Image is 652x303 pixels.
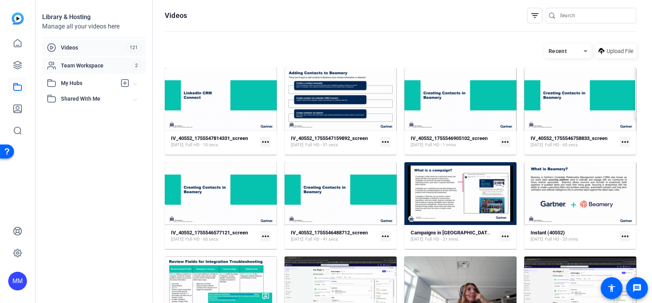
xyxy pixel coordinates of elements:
span: [DATE] [531,236,543,243]
div: Manage all your videos here [42,22,146,31]
span: Full HD - 10 secs [185,142,218,148]
img: blue-gradient.svg [12,12,24,25]
strong: Instant (40552) [531,230,565,236]
span: My Hubs [61,79,116,87]
strong: IV_40552_1755546758833_screen [531,135,607,141]
span: [DATE] [411,142,423,148]
strong: IV_40552_1755547159892_screen [291,135,368,141]
h1: Videos [165,11,187,20]
input: Search [560,11,630,20]
mat-icon: more_horiz [380,137,390,147]
span: 121 [126,43,141,52]
strong: IV_40552_1755547814331_screen [171,135,248,141]
strong: IV_40552_1755546488712_screen [291,230,368,236]
a: IV_40552_1755546488712_screen[DATE]Full HD - 41 secs [291,230,377,243]
mat-icon: accessibility [607,284,616,293]
span: Full HD - 60 secs [185,236,218,243]
mat-icon: filter_list [530,11,540,20]
mat-expansion-panel-header: Shared With Me [42,91,146,106]
mat-icon: more_horiz [380,231,390,241]
mat-icon: message [632,284,642,293]
a: Campaigns in [GEOGRAPHIC_DATA][DATE]Full HD - 21 mins [411,230,497,243]
mat-expansion-panel-header: My Hubs [42,75,146,91]
span: [DATE] [171,236,183,243]
mat-icon: more_horiz [620,231,630,241]
span: Full HD - 20 mins [545,236,578,243]
span: [DATE] [531,142,543,148]
span: Full HD - 21 mins [425,236,458,243]
span: Full HD - 1 mins [425,142,456,148]
span: [DATE] [291,142,303,148]
a: IV_40552_1755546758833_screen[DATE]Full HD - 60 secs [531,135,617,148]
a: IV_40552_1755546905102_screen[DATE]Full HD - 1 mins [411,135,497,148]
span: [DATE] [291,236,303,243]
div: Library & Hosting [42,12,146,22]
div: MM [8,272,27,291]
span: Upload File [607,47,633,55]
strong: Campaigns in [GEOGRAPHIC_DATA] [411,230,492,236]
span: Full HD - 51 secs [305,142,338,148]
span: Full HD - 60 secs [545,142,578,148]
mat-icon: more_horiz [500,137,510,147]
span: Recent [549,48,567,54]
span: [DATE] [171,142,183,148]
span: [DATE] [411,236,423,243]
span: 2 [132,61,141,70]
button: Upload File [595,44,636,58]
strong: IV_40552_1755546577121_screen [171,230,248,236]
strong: IV_40552_1755546905102_screen [411,135,488,141]
mat-icon: more_horiz [260,231,271,241]
mat-icon: more_horiz [620,137,630,147]
span: Full HD - 41 secs [305,236,338,243]
span: Videos [61,44,126,51]
span: Shared With Me [61,95,134,103]
mat-icon: more_horiz [260,137,271,147]
mat-icon: more_horiz [500,231,510,241]
a: IV_40552_1755547814331_screen[DATE]Full HD - 10 secs [171,135,257,148]
a: IV_40552_1755547159892_screen[DATE]Full HD - 51 secs [291,135,377,148]
a: IV_40552_1755546577121_screen[DATE]Full HD - 60 secs [171,230,257,243]
a: Instant (40552)[DATE]Full HD - 20 mins [531,230,617,243]
span: Team Workspace [61,62,132,69]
